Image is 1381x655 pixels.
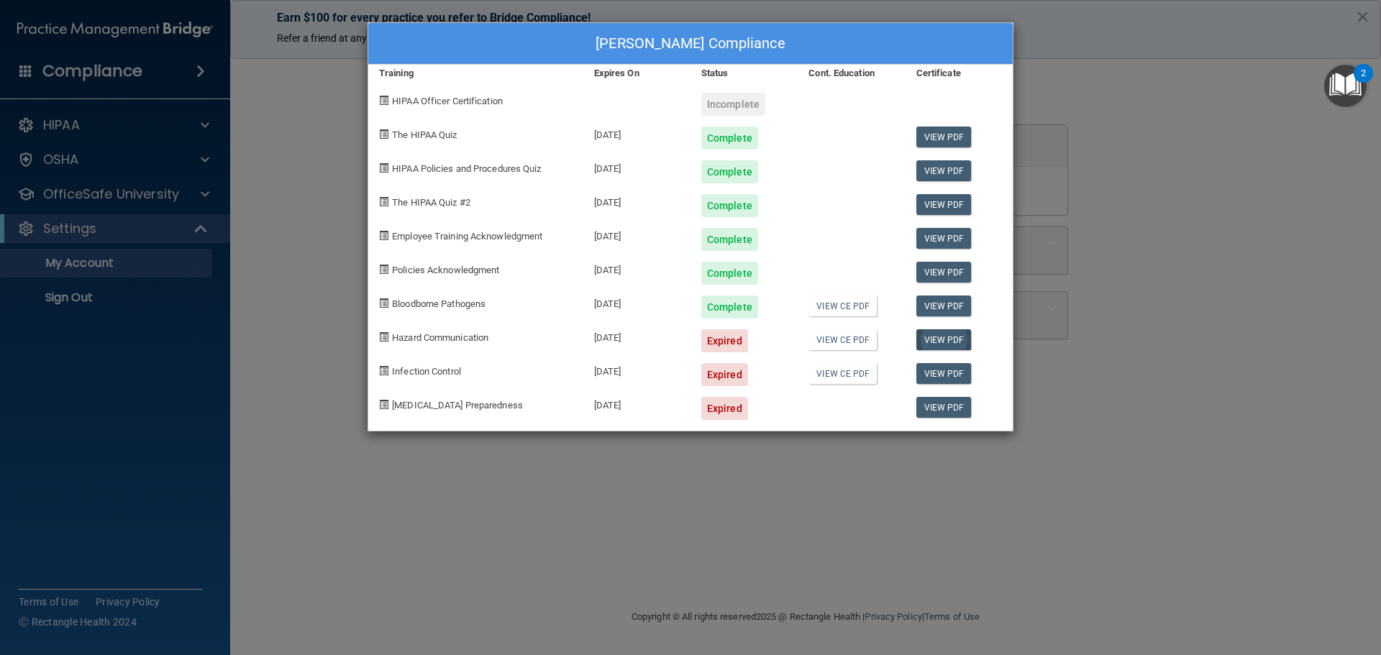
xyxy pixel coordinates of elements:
a: View PDF [916,363,972,384]
div: Expires On [583,65,690,82]
button: Open Resource Center, 2 new notifications [1324,65,1367,107]
span: Infection Control [392,366,461,377]
a: View PDF [916,194,972,215]
div: Complete [701,296,758,319]
a: View CE PDF [808,296,877,316]
a: View PDF [916,397,972,418]
div: Complete [701,262,758,285]
div: Complete [701,194,758,217]
div: Complete [701,160,758,183]
div: [DATE] [583,217,690,251]
span: HIPAA Policies and Procedures Quiz [392,163,541,174]
div: Cont. Education [798,65,905,82]
span: [MEDICAL_DATA] Preparedness [392,400,523,411]
div: Incomplete [701,93,765,116]
div: [DATE] [583,319,690,352]
div: [DATE] [583,251,690,285]
div: Status [690,65,798,82]
div: Complete [701,127,758,150]
span: Policies Acknowledgment [392,265,499,275]
a: View CE PDF [808,329,877,350]
div: [PERSON_NAME] Compliance [368,23,1013,65]
div: Expired [701,363,748,386]
div: Training [368,65,583,82]
div: Certificate [906,65,1013,82]
div: Expired [701,397,748,420]
span: Employee Training Acknowledgment [392,231,542,242]
span: The HIPAA Quiz #2 [392,197,470,208]
div: [DATE] [583,352,690,386]
a: View PDF [916,160,972,181]
div: 2 [1361,73,1366,92]
span: HIPAA Officer Certification [392,96,503,106]
div: [DATE] [583,386,690,420]
div: [DATE] [583,116,690,150]
span: Bloodborne Pathogens [392,298,486,309]
span: The HIPAA Quiz [392,129,457,140]
a: View PDF [916,127,972,147]
a: View PDF [916,329,972,350]
a: View PDF [916,296,972,316]
a: View CE PDF [808,363,877,384]
span: Hazard Communication [392,332,488,343]
a: View PDF [916,228,972,249]
div: [DATE] [583,150,690,183]
div: Expired [701,329,748,352]
a: View PDF [916,262,972,283]
div: [DATE] [583,285,690,319]
div: Complete [701,228,758,251]
div: [DATE] [583,183,690,217]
